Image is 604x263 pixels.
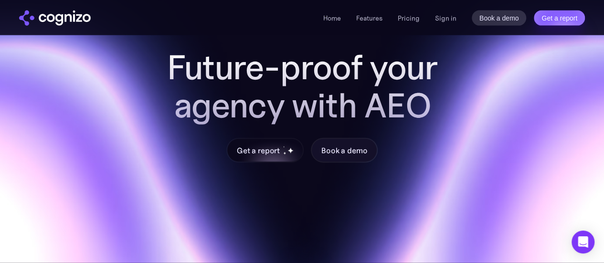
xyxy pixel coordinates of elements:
a: Home [323,14,341,22]
a: Pricing [398,14,420,22]
a: home [19,11,91,26]
div: Book a demo [321,145,367,156]
img: star [283,146,285,147]
a: Book a demo [311,138,378,163]
img: cognizo logo [19,11,91,26]
div: Get a report [237,145,280,156]
img: star [287,147,294,154]
img: star [283,152,286,155]
a: Book a demo [472,11,527,26]
h2: Future-proof your agency with AEO [149,48,455,125]
a: Get a report [534,11,585,26]
a: Features [356,14,382,22]
div: Open Intercom Messenger [572,231,594,253]
a: Get a reportstarstarstar [226,138,304,163]
a: Sign in [435,12,456,24]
